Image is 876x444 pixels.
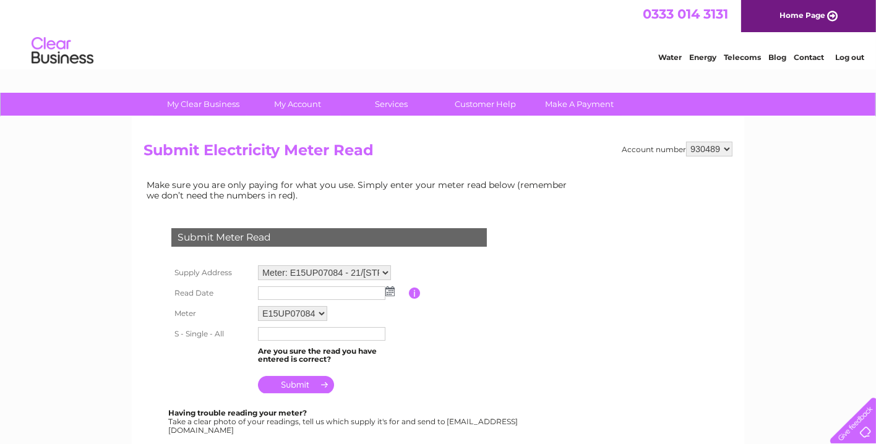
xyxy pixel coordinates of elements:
[255,344,409,367] td: Are you sure the read you have entered is correct?
[168,303,255,324] th: Meter
[144,177,577,203] td: Make sure you are only paying for what you use. Simply enter your meter read below (remember we d...
[794,53,824,62] a: Contact
[31,32,94,70] img: logo.png
[643,6,728,22] a: 0333 014 3131
[144,142,732,165] h2: Submit Electricity Meter Read
[529,93,631,116] a: Make A Payment
[341,93,443,116] a: Services
[385,286,395,296] img: ...
[435,93,537,116] a: Customer Help
[153,93,255,116] a: My Clear Business
[689,53,716,62] a: Energy
[258,376,334,393] input: Submit
[168,409,520,434] div: Take a clear photo of your readings, tell us which supply it's for and send to [EMAIL_ADDRESS][DO...
[171,228,487,247] div: Submit Meter Read
[168,283,255,303] th: Read Date
[168,408,307,417] b: Having trouble reading your meter?
[168,262,255,283] th: Supply Address
[724,53,761,62] a: Telecoms
[247,93,349,116] a: My Account
[768,53,786,62] a: Blog
[658,53,682,62] a: Water
[168,324,255,344] th: S - Single - All
[835,53,864,62] a: Log out
[409,288,421,299] input: Information
[622,142,732,156] div: Account number
[147,7,731,60] div: Clear Business is a trading name of Verastar Limited (registered in [GEOGRAPHIC_DATA] No. 3667643...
